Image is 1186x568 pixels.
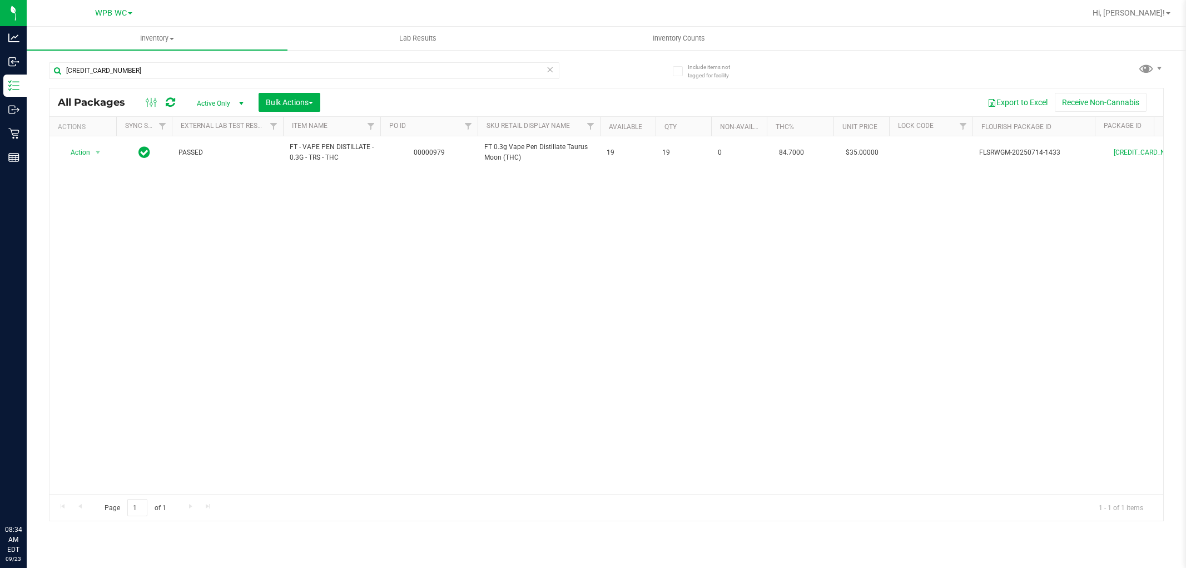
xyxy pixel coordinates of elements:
inline-svg: Reports [8,152,19,163]
button: Export to Excel [980,93,1055,112]
p: 09/23 [5,555,22,563]
a: Sku Retail Display Name [487,122,570,130]
inline-svg: Inventory [8,80,19,91]
input: 1 [127,499,147,516]
a: PO ID [389,122,406,130]
span: FT - VAPE PEN DISTILLATE - 0.3G - TRS - THC [290,142,374,163]
span: Inventory Counts [638,33,720,43]
button: Bulk Actions [259,93,320,112]
span: 19 [662,147,704,158]
a: Unit Price [842,123,877,131]
inline-svg: Retail [8,128,19,139]
span: Clear [547,62,554,77]
a: Filter [153,117,172,136]
span: WPB WC [95,8,127,18]
span: FT 0.3g Vape Pen Distillate Taurus Moon (THC) [484,142,593,163]
span: Include items not tagged for facility [688,63,743,80]
a: Filter [459,117,478,136]
span: 84.7000 [773,145,810,161]
p: 08:34 AM EDT [5,525,22,555]
a: 00000979 [414,149,445,156]
a: Sync Status [125,122,168,130]
span: PASSED [178,147,276,158]
inline-svg: Analytics [8,32,19,43]
a: Filter [582,117,600,136]
a: Lock Code [898,122,934,130]
input: Search Package ID, Item Name, SKU, Lot or Part Number... [49,62,559,79]
span: Hi, [PERSON_NAME]! [1093,8,1165,17]
a: Package ID [1104,122,1142,130]
a: Flourish Package ID [981,123,1051,131]
iframe: Resource center unread badge [33,477,46,491]
span: 0 [718,147,760,158]
span: 19 [607,147,649,158]
span: FLSRWGM-20250714-1433 [979,147,1088,158]
a: Inventory Counts [548,27,809,50]
span: Inventory [27,33,287,43]
a: Qty [664,123,677,131]
a: Item Name [292,122,327,130]
span: Page of 1 [95,499,175,516]
span: select [91,145,105,160]
span: All Packages [58,96,136,108]
span: In Sync [138,145,150,160]
a: Available [609,123,642,131]
span: Lab Results [384,33,451,43]
a: External Lab Test Result [181,122,268,130]
a: Lab Results [287,27,548,50]
span: Action [61,145,91,160]
a: Non-Available [720,123,770,131]
a: Inventory [27,27,287,50]
inline-svg: Outbound [8,104,19,115]
span: 1 - 1 of 1 items [1090,499,1152,516]
span: $35.00000 [840,145,884,161]
button: Receive Non-Cannabis [1055,93,1147,112]
a: THC% [776,123,794,131]
a: Filter [954,117,972,136]
iframe: Resource center [11,479,44,512]
div: Actions [58,123,112,131]
span: Bulk Actions [266,98,313,107]
a: Filter [362,117,380,136]
inline-svg: Inbound [8,56,19,67]
a: Filter [265,117,283,136]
